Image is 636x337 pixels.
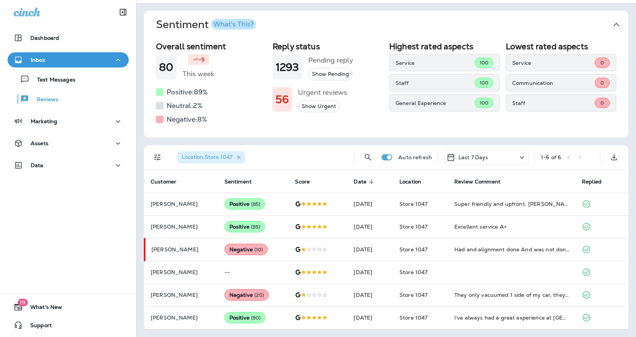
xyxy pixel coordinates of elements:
p: [PERSON_NAME] [151,315,212,321]
span: 19 [17,299,28,306]
h5: Positive: 89 % [167,86,208,98]
span: Sentiment [224,179,252,185]
p: Reviews [29,96,58,103]
span: Date [354,179,366,185]
button: Inbox [8,52,129,67]
p: [PERSON_NAME] [151,246,212,252]
h1: 1293 [276,61,299,74]
p: [PERSON_NAME] [151,224,212,230]
button: Filters [150,150,165,165]
div: Negative [224,244,268,255]
button: 19What's New [8,299,129,315]
button: Reviews [8,91,129,107]
span: ( 90 ) [251,315,261,321]
p: Staff [396,80,475,86]
h1: 80 [159,61,173,74]
p: Service [512,60,595,66]
td: [DATE] [348,306,393,329]
p: [PERSON_NAME] [151,269,212,275]
span: Date [354,178,376,185]
button: Export as CSV [606,150,622,165]
td: -- [218,261,289,284]
button: Show Urgent [298,100,340,113]
button: Search Reviews [360,150,376,165]
button: Marketing [8,114,129,129]
p: Staff [512,100,595,106]
span: ( 10 ) [254,246,263,253]
div: Excellent service A+ [454,223,570,230]
p: Assets [31,140,48,146]
td: [DATE] [348,193,393,215]
p: Service [396,60,475,66]
button: Support [8,318,129,333]
td: [DATE] [348,261,393,284]
div: Negative [224,289,269,301]
span: ( 95 ) [251,224,260,230]
span: 0 [600,100,604,106]
div: Had and alignment done And was not don’t correct and bolts were loose and because of it ruined tw... [454,246,570,253]
span: Customer [151,179,176,185]
span: 100 [480,100,488,106]
p: General Experience [396,100,475,106]
h2: Lowest rated aspects [506,42,616,51]
span: Store 1047 [399,314,427,321]
div: Positive [224,198,265,210]
h5: Urgent reviews [298,86,347,99]
p: Text Messages [30,77,75,84]
button: Text Messages [8,71,129,87]
button: Show Pending [308,68,353,80]
h2: Highest rated aspects [389,42,500,51]
span: Location [399,179,421,185]
td: [DATE] [348,215,393,238]
span: 100 [480,60,488,66]
h5: Negative: 8 % [167,113,207,125]
p: Communication [512,80,595,86]
span: 0 [600,80,604,86]
h5: Neutral: 2 % [167,100,203,112]
div: Location:Store 1047 [177,151,245,163]
div: SentimentWhat's This? [144,39,628,138]
span: Score [295,179,310,185]
p: Auto refresh [398,154,432,160]
span: 100 [480,80,488,86]
button: SentimentWhat's This? [150,11,634,39]
p: Dashboard [30,35,59,41]
span: Replied [582,178,611,185]
td: [DATE] [348,284,393,306]
h1: 56 [276,93,289,106]
span: Support [23,322,52,331]
button: Dashboard [8,30,129,45]
div: Positive [224,221,265,232]
div: Super friendly and upfront. Chris was great! [454,200,570,208]
div: I’ve always had a great experience at Grease Monkey but the Idaho Falls location on Channing Way ... [454,314,570,321]
span: What's New [23,304,62,313]
div: 1 - 6 of 6 [541,154,561,160]
span: ( 20 ) [254,292,264,298]
span: Store 1047 [399,292,427,298]
button: Collapse Sidebar [112,5,134,20]
button: What's This? [211,19,256,30]
td: [DATE] [348,238,393,261]
p: Marketing [31,118,57,124]
span: ( 85 ) [251,201,260,207]
span: Replied [582,179,602,185]
div: They only vacuumed 1 side of my car, they restarted the 15 minute timer at 7 minutes when they we... [454,291,570,299]
span: Customer [151,178,186,185]
span: Store 1047 [399,223,427,230]
span: Review Comment [454,178,510,185]
button: Data [8,158,129,173]
button: Assets [8,136,129,151]
h5: This week [182,68,214,80]
h2: Reply status [273,42,383,51]
p: Last 7 Days [458,154,488,160]
span: Location [399,178,431,185]
p: [PERSON_NAME] [151,201,212,207]
p: -5 [198,56,204,63]
h1: Sentiment [156,18,256,31]
div: What's This? [213,21,254,28]
p: [PERSON_NAME] [151,292,212,298]
span: Store 1047 [399,269,427,276]
span: Store 1047 [399,201,427,207]
p: Inbox [31,57,45,63]
span: Sentiment [224,178,262,185]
